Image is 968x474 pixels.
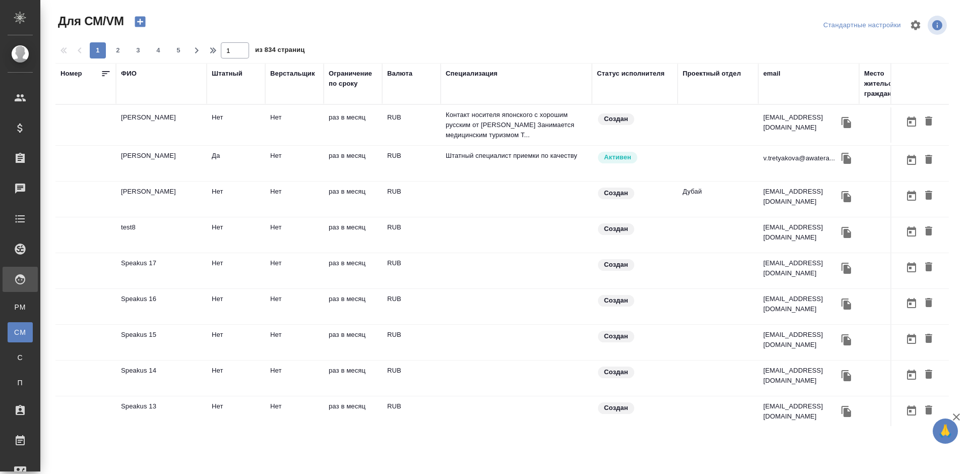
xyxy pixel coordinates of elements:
[763,366,839,386] p: [EMAIL_ADDRESS][DOMAIN_NAME]
[604,224,628,234] p: Создан
[839,368,854,383] button: Скопировать
[265,107,324,143] td: Нет
[446,151,587,161] p: Штатный специалист приемки по качеству
[763,222,839,243] p: [EMAIL_ADDRESS][DOMAIN_NAME]
[597,151,673,164] div: Рядовой исполнитель: назначай с учетом рейтинга
[13,352,28,363] span: С
[382,361,441,396] td: RUB
[920,366,937,384] button: Удалить
[116,361,207,396] td: Speakus 14
[903,151,920,169] button: Открыть календарь загрузки
[604,114,628,124] p: Создан
[839,115,854,130] button: Скопировать
[839,404,854,419] button: Скопировать
[324,289,382,324] td: раз в месяц
[324,253,382,288] td: раз в месяц
[903,222,920,241] button: Открыть календарь загрузки
[207,107,265,143] td: Нет
[604,260,628,270] p: Создан
[170,45,187,55] span: 5
[13,302,28,312] span: PM
[110,45,126,55] span: 2
[382,182,441,217] td: RUB
[265,325,324,360] td: Нет
[170,42,187,58] button: 5
[821,18,903,33] div: split button
[121,69,137,79] div: ФИО
[920,112,937,131] button: Удалить
[150,42,166,58] button: 4
[265,289,324,324] td: Нет
[763,258,839,278] p: [EMAIL_ADDRESS][DOMAIN_NAME]
[839,261,854,276] button: Скопировать
[937,421,954,442] span: 🙏
[207,289,265,324] td: Нет
[903,13,928,37] span: Настроить таблицу
[920,330,937,348] button: Удалить
[839,189,854,204] button: Скопировать
[903,366,920,384] button: Открыть календарь загрузки
[324,217,382,253] td: раз в месяц
[324,182,382,217] td: раз в месяц
[839,225,854,240] button: Скопировать
[920,401,937,420] button: Удалить
[604,367,628,377] p: Создан
[55,13,124,29] span: Для СМ/VM
[920,151,937,169] button: Удалить
[864,69,945,99] div: Место жительства(Город), гражданство
[324,361,382,396] td: раз в месяц
[763,69,780,79] div: email
[678,182,758,217] td: Дубай
[324,396,382,432] td: раз в месяц
[207,146,265,181] td: Да
[207,361,265,396] td: Нет
[903,112,920,131] button: Открыть календарь загрузки
[920,187,937,205] button: Удалить
[324,325,382,360] td: раз в месяц
[604,331,628,341] p: Создан
[382,325,441,360] td: RUB
[207,217,265,253] td: Нет
[324,107,382,143] td: раз в месяц
[903,258,920,277] button: Открыть календарь загрузки
[903,401,920,420] button: Открыть календарь загрузки
[207,396,265,432] td: Нет
[763,187,839,207] p: [EMAIL_ADDRESS][DOMAIN_NAME]
[265,182,324,217] td: Нет
[683,69,741,79] div: Проектный отдел
[597,69,664,79] div: Статус исполнителя
[13,378,28,388] span: П
[265,146,324,181] td: Нет
[446,110,587,140] p: Контакт носителя японского с хорошим русским от [PERSON_NAME] Занимается медицинским туризмом Т...
[116,107,207,143] td: [PERSON_NAME]
[763,112,839,133] p: [EMAIL_ADDRESS][DOMAIN_NAME]
[116,182,207,217] td: [PERSON_NAME]
[903,294,920,313] button: Открыть календарь загрузки
[839,297,854,312] button: Скопировать
[116,396,207,432] td: Speakus 13
[128,13,152,30] button: Создать
[763,153,835,163] p: v.tretyakova@awatera...
[382,289,441,324] td: RUB
[110,42,126,58] button: 2
[763,401,839,422] p: [EMAIL_ADDRESS][DOMAIN_NAME]
[207,182,265,217] td: Нет
[207,253,265,288] td: Нет
[382,253,441,288] td: RUB
[604,295,628,306] p: Создан
[928,16,949,35] span: Посмотреть информацию
[763,294,839,314] p: [EMAIL_ADDRESS][DOMAIN_NAME]
[150,45,166,55] span: 4
[387,69,412,79] div: Валюта
[920,222,937,241] button: Удалить
[324,146,382,181] td: раз в месяц
[116,289,207,324] td: Speakus 16
[604,403,628,413] p: Создан
[265,396,324,432] td: Нет
[382,217,441,253] td: RUB
[329,69,377,89] div: Ограничение по сроку
[8,297,33,317] a: PM
[763,330,839,350] p: [EMAIL_ADDRESS][DOMAIN_NAME]
[116,253,207,288] td: Speakus 17
[265,217,324,253] td: Нет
